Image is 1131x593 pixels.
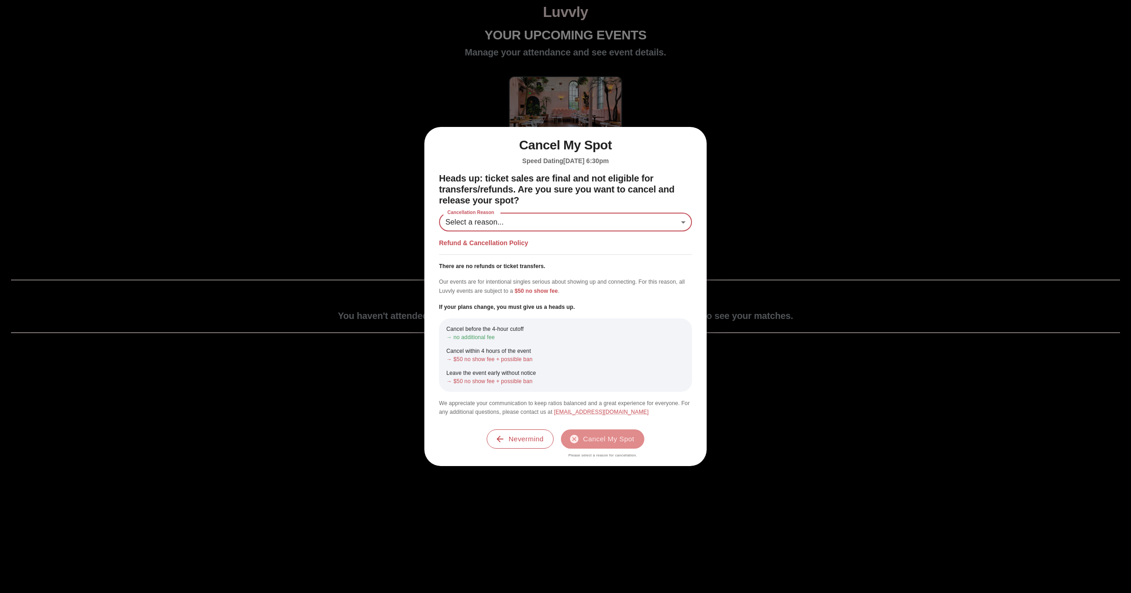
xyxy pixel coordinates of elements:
[446,377,685,385] p: → $50 no show fee + possible ban
[439,303,692,311] p: If your plans change, you must give us a heads up.
[439,262,692,270] p: There are no refunds or ticket transfers.
[443,209,499,216] label: Cancellation Reason
[561,452,644,458] span: Please select a reason for cancellation.
[439,213,692,231] div: Select a reason...
[515,288,558,294] span: $50 no show fee
[439,399,692,417] p: We appreciate your communication to keep ratios balanced and a great experience for everyone. For...
[446,347,685,355] p: Cancel within 4 hours of the event
[446,325,685,333] p: Cancel before the 4-hour cutoff
[446,355,685,363] p: → $50 no show fee + possible ban
[446,333,685,341] p: → no additional fee
[487,429,554,449] button: Nevermind
[554,409,649,415] a: [EMAIL_ADDRESS][DOMAIN_NAME]
[439,157,692,165] h5: Speed Dating [DATE] 6:30pm
[446,369,685,377] p: Leave the event early without notice
[439,173,692,206] h2: Heads up: ticket sales are final and not eligible for transfers/refunds. Are you sure you want to...
[439,138,692,153] h1: Cancel My Spot
[439,239,692,247] h5: Refund & Cancellation Policy
[439,278,692,295] p: Our events are for intentional singles serious about showing up and connecting. For this reason, ...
